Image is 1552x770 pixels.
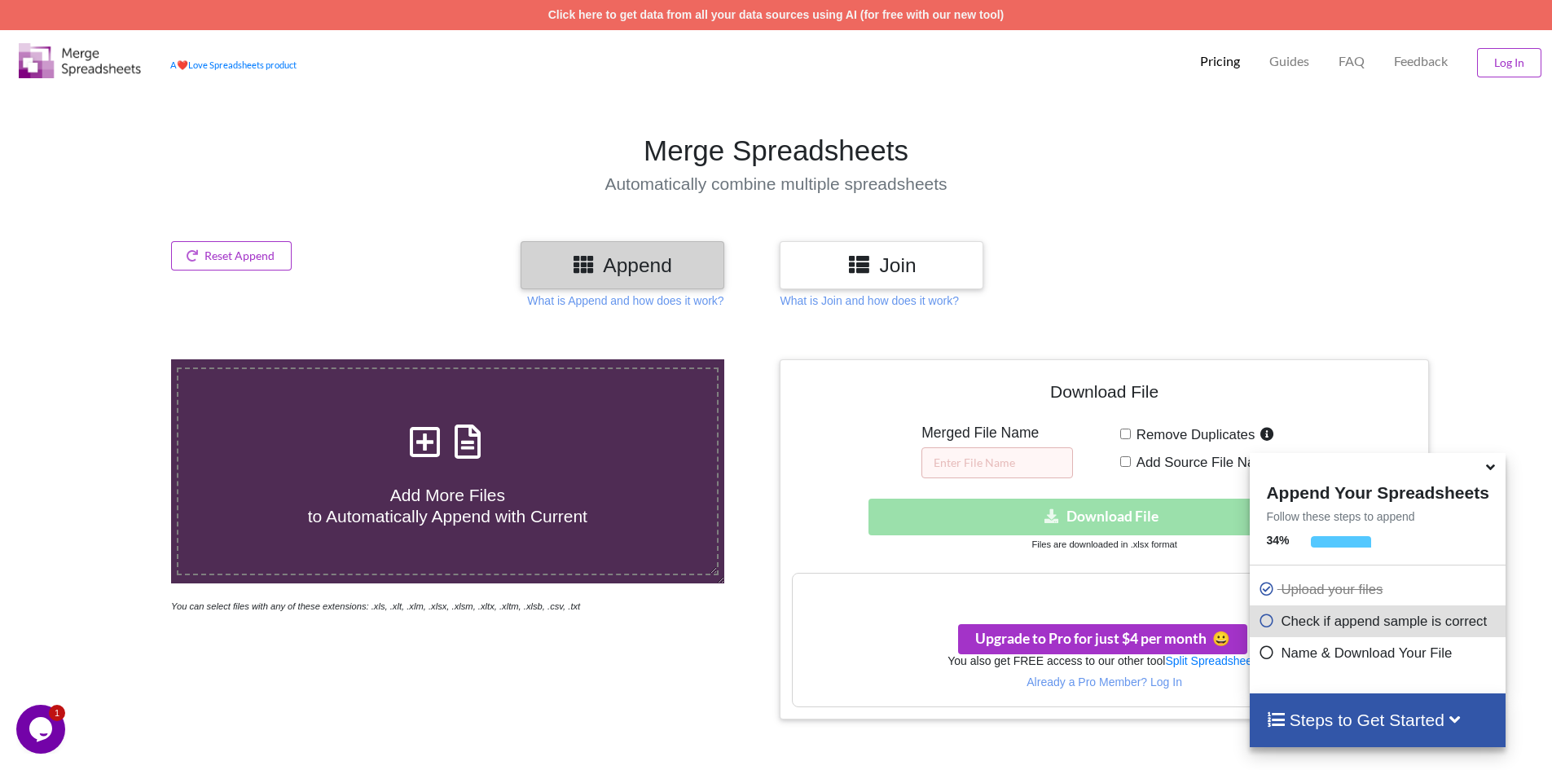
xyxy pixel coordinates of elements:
[527,293,723,309] p: What is Append and how does it work?
[1165,654,1261,667] a: Split Spreadsheets
[792,372,1416,418] h4: Download File
[1207,630,1230,647] span: smile
[793,654,1415,668] h6: You also get FREE access to our other tool
[548,8,1005,21] a: Click here to get data from all your data sources using AI (for free with our new tool)
[1339,53,1365,70] p: FAQ
[1131,455,1281,470] span: Add Source File Names
[1200,53,1240,70] p: Pricing
[1250,508,1505,525] p: Follow these steps to append
[1250,478,1505,503] h4: Append Your Spreadsheets
[975,630,1230,647] span: Upgrade to Pro for just $4 per month
[19,43,141,78] img: Logo.png
[1266,710,1488,730] h4: Steps to Get Started
[793,674,1415,690] p: Already a Pro Member? Log In
[1477,48,1541,77] button: Log In
[171,601,580,611] i: You can select files with any of these extensions: .xls, .xlt, .xlm, .xlsx, .xlsm, .xltx, .xltm, ...
[958,624,1247,654] button: Upgrade to Pro for just $4 per monthsmile
[1269,53,1309,70] p: Guides
[308,486,587,525] span: Add More Files to Automatically Append with Current
[1258,579,1501,600] p: Upload your files
[921,425,1073,442] h5: Merged File Name
[177,59,188,70] span: heart
[793,582,1415,600] h3: Your files are more than 1 MB
[1266,534,1289,547] b: 34 %
[792,253,971,277] h3: Join
[780,293,958,309] p: What is Join and how does it work?
[1394,55,1448,68] span: Feedback
[171,241,292,271] button: Reset Append
[533,253,712,277] h3: Append
[1131,427,1255,442] span: Remove Duplicates
[921,447,1073,478] input: Enter File Name
[16,705,68,754] iframe: chat widget
[1258,611,1501,631] p: Check if append sample is correct
[1031,539,1176,549] small: Files are downloaded in .xlsx format
[170,59,297,70] a: AheartLove Spreadsheets product
[1258,643,1501,663] p: Name & Download Your File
